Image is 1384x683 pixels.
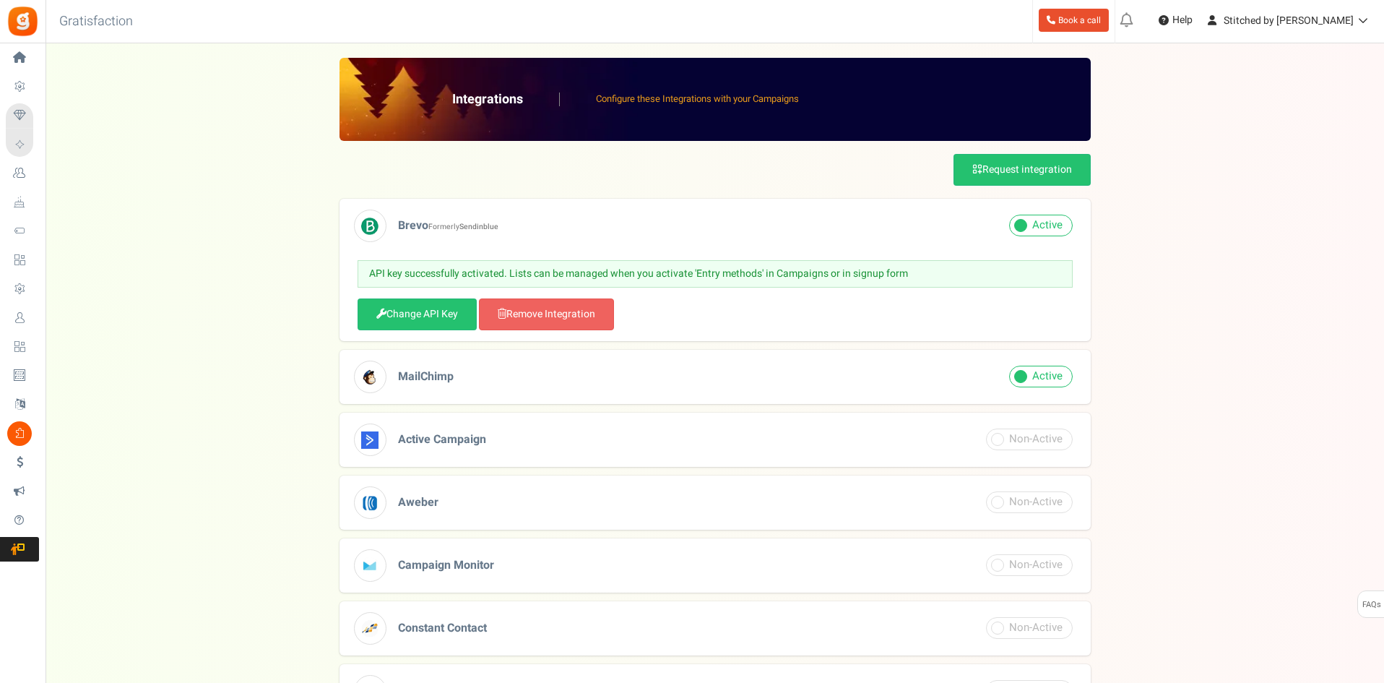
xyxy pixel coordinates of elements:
span: MailChimp [398,368,454,385]
a: Help [1153,9,1198,32]
span: Aweber [398,494,438,511]
span: Brevo [398,217,498,234]
span: Active Campaign [398,431,486,448]
h2: Integrations [452,93,560,107]
span: API key successfully activated. Lists can be managed when you activate 'Entry methods' in Campaig... [369,267,908,281]
h3: Gratisfaction [43,7,149,36]
a: Change API Key [358,298,477,330]
a: Remove Integration [479,298,614,330]
span: FAQs [1362,591,1381,619]
small: Formerly [428,221,498,232]
span: Help [1169,13,1193,27]
img: Gratisfaction [7,5,39,38]
p: Configure these Integrations with your Campaigns [596,93,799,106]
span: Campaign Monitor [398,557,494,574]
a: Request integration [953,154,1091,186]
b: Sendinblue [459,221,498,232]
span: Stitched by [PERSON_NAME] [1224,13,1354,28]
a: Book a call [1039,9,1109,32]
span: Constant Contact [398,619,487,637]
